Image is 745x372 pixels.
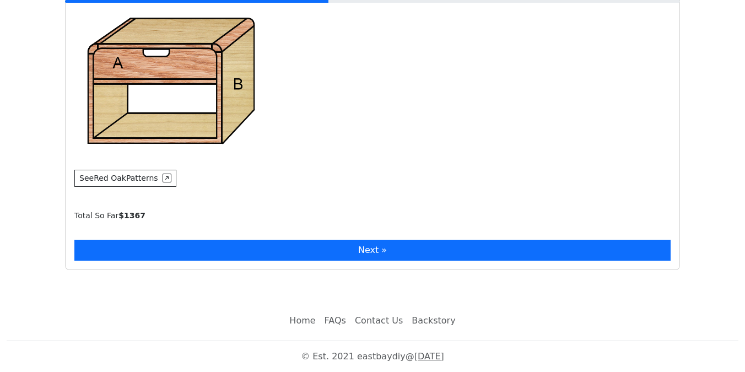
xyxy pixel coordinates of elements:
a: Backstory [407,310,460,332]
button: SeeRed OakPatterns [74,170,176,187]
a: Contact Us [350,310,407,332]
button: Next » [74,240,671,261]
b: $ 1367 [118,211,145,220]
a: [DATE] [414,351,444,362]
p: © Est. 2021 eastbaydiy @ [7,350,738,363]
a: Home [285,310,320,332]
a: FAQs [320,310,350,332]
img: Structure example - Stretchers(A) [74,9,267,151]
small: Total So Far [74,211,145,220]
